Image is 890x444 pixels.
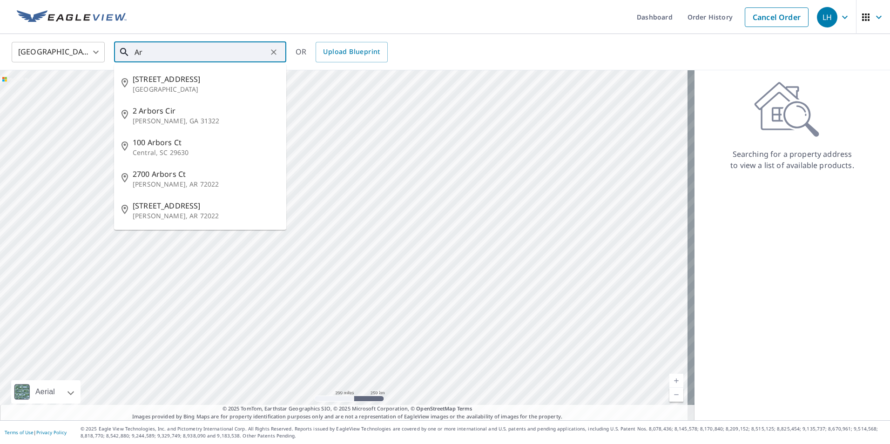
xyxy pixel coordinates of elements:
a: Current Level 5, Zoom In [669,374,683,388]
p: [PERSON_NAME], AR 72022 [133,180,279,189]
p: Central, SC 29630 [133,148,279,157]
span: [STREET_ADDRESS] [133,74,279,85]
span: 2 Arbors Cir [133,105,279,116]
span: [STREET_ADDRESS] [133,200,279,211]
p: | [5,430,67,435]
p: Searching for a property address to view a list of available products. [730,148,855,171]
p: © 2025 Eagle View Technologies, Inc. and Pictometry International Corp. All Rights Reserved. Repo... [81,425,885,439]
a: Cancel Order [745,7,809,27]
div: OR [296,42,388,62]
a: Terms [457,405,472,412]
a: Upload Blueprint [316,42,387,62]
img: EV Logo [17,10,127,24]
button: Clear [267,46,280,59]
span: Upload Blueprint [323,46,380,58]
a: Current Level 5, Zoom Out [669,388,683,402]
a: Terms of Use [5,429,34,436]
p: [PERSON_NAME], AR 72022 [133,211,279,221]
p: [PERSON_NAME], GA 31322 [133,116,279,126]
a: Privacy Policy [36,429,67,436]
p: [GEOGRAPHIC_DATA] [133,85,279,94]
a: OpenStreetMap [416,405,455,412]
span: 100 Arbors Ct [133,137,279,148]
div: Aerial [33,380,58,404]
div: LH [817,7,837,27]
span: © 2025 TomTom, Earthstar Geographics SIO, © 2025 Microsoft Corporation, © [222,405,472,413]
div: Aerial [11,380,81,404]
input: Search by address or latitude-longitude [135,39,267,65]
div: [GEOGRAPHIC_DATA] [12,39,105,65]
span: 2700 Arbors Ct [133,168,279,180]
